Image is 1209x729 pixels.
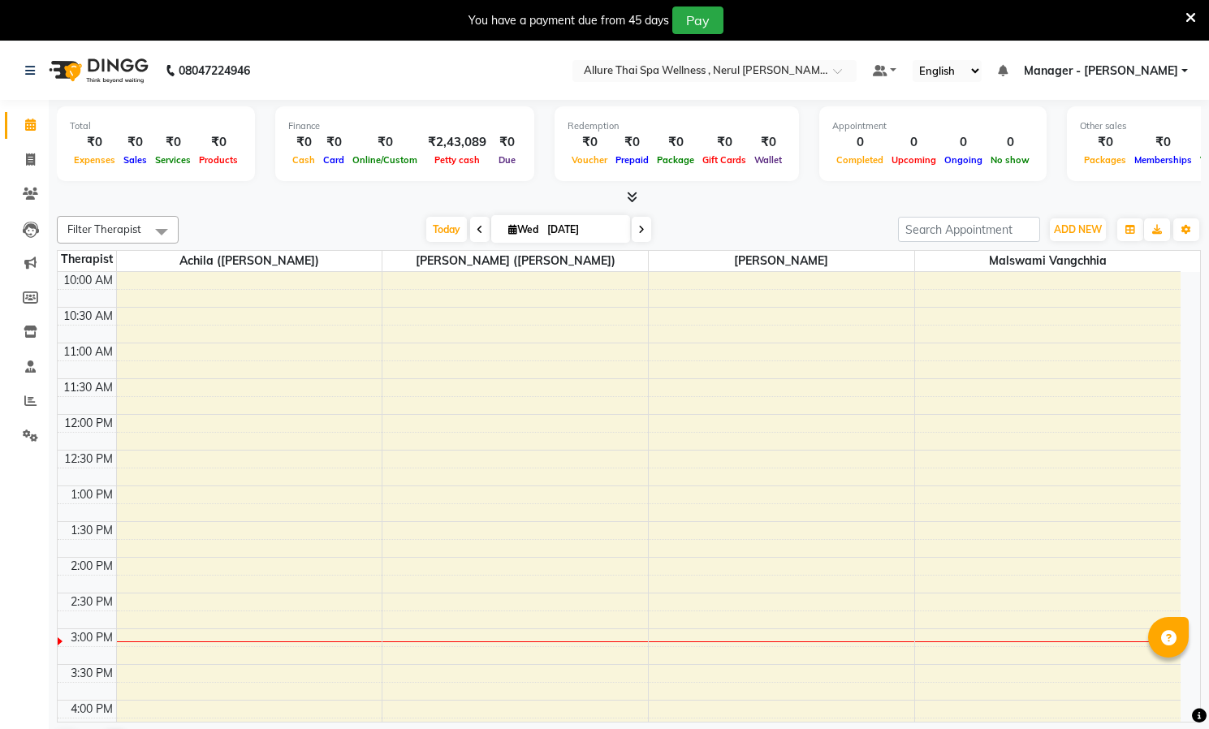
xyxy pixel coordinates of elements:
[60,308,116,325] div: 10:30 AM
[832,154,887,166] span: Completed
[70,119,242,133] div: Total
[504,223,542,235] span: Wed
[430,154,484,166] span: Petty cash
[151,154,195,166] span: Services
[288,119,521,133] div: Finance
[60,272,116,289] div: 10:00 AM
[940,154,987,166] span: Ongoing
[61,451,116,468] div: 12:30 PM
[887,154,940,166] span: Upcoming
[117,251,382,271] span: Achila ([PERSON_NAME])
[119,133,151,152] div: ₹0
[940,133,987,152] div: 0
[672,6,723,34] button: Pay
[898,217,1040,242] input: Search Appointment
[611,133,653,152] div: ₹0
[915,251,1181,271] span: malswami vangchhia
[348,154,421,166] span: Online/Custom
[421,133,493,152] div: ₹2,43,089
[319,133,348,152] div: ₹0
[67,593,116,610] div: 2:30 PM
[67,665,116,682] div: 3:30 PM
[494,154,520,166] span: Due
[67,522,116,539] div: 1:30 PM
[67,486,116,503] div: 1:00 PM
[195,154,242,166] span: Products
[1080,154,1130,166] span: Packages
[653,133,698,152] div: ₹0
[568,154,611,166] span: Voucher
[832,119,1034,133] div: Appointment
[70,133,119,152] div: ₹0
[195,133,242,152] div: ₹0
[987,133,1034,152] div: 0
[493,133,521,152] div: ₹0
[61,415,116,432] div: 12:00 PM
[698,133,750,152] div: ₹0
[1024,63,1178,80] span: Manager - [PERSON_NAME]
[887,133,940,152] div: 0
[542,218,624,242] input: 2025-09-03
[1141,664,1193,713] iframe: chat widget
[568,133,611,152] div: ₹0
[1130,133,1196,152] div: ₹0
[426,217,467,242] span: Today
[348,133,421,152] div: ₹0
[1130,154,1196,166] span: Memberships
[698,154,750,166] span: Gift Cards
[119,154,151,166] span: Sales
[67,701,116,718] div: 4:00 PM
[60,379,116,396] div: 11:30 AM
[1080,133,1130,152] div: ₹0
[67,222,141,235] span: Filter Therapist
[468,12,669,29] div: You have a payment due from 45 days
[288,133,319,152] div: ₹0
[1054,223,1102,235] span: ADD NEW
[568,119,786,133] div: Redemption
[750,154,786,166] span: Wallet
[611,154,653,166] span: Prepaid
[832,133,887,152] div: 0
[382,251,648,271] span: [PERSON_NAME] ([PERSON_NAME])
[41,48,153,93] img: logo
[58,251,116,268] div: Therapist
[319,154,348,166] span: Card
[60,343,116,360] div: 11:00 AM
[653,154,698,166] span: Package
[67,558,116,575] div: 2:00 PM
[1050,218,1106,241] button: ADD NEW
[151,133,195,152] div: ₹0
[179,48,250,93] b: 08047224946
[288,154,319,166] span: Cash
[750,133,786,152] div: ₹0
[67,629,116,646] div: 3:00 PM
[70,154,119,166] span: Expenses
[987,154,1034,166] span: No show
[649,251,914,271] span: [PERSON_NAME]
